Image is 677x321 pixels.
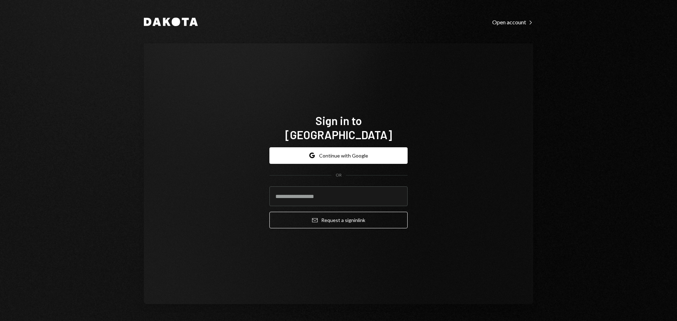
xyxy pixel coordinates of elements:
div: OR [336,172,342,178]
button: Continue with Google [269,147,408,164]
button: Request a signinlink [269,212,408,228]
h1: Sign in to [GEOGRAPHIC_DATA] [269,113,408,142]
div: Open account [492,19,533,26]
a: Open account [492,18,533,26]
